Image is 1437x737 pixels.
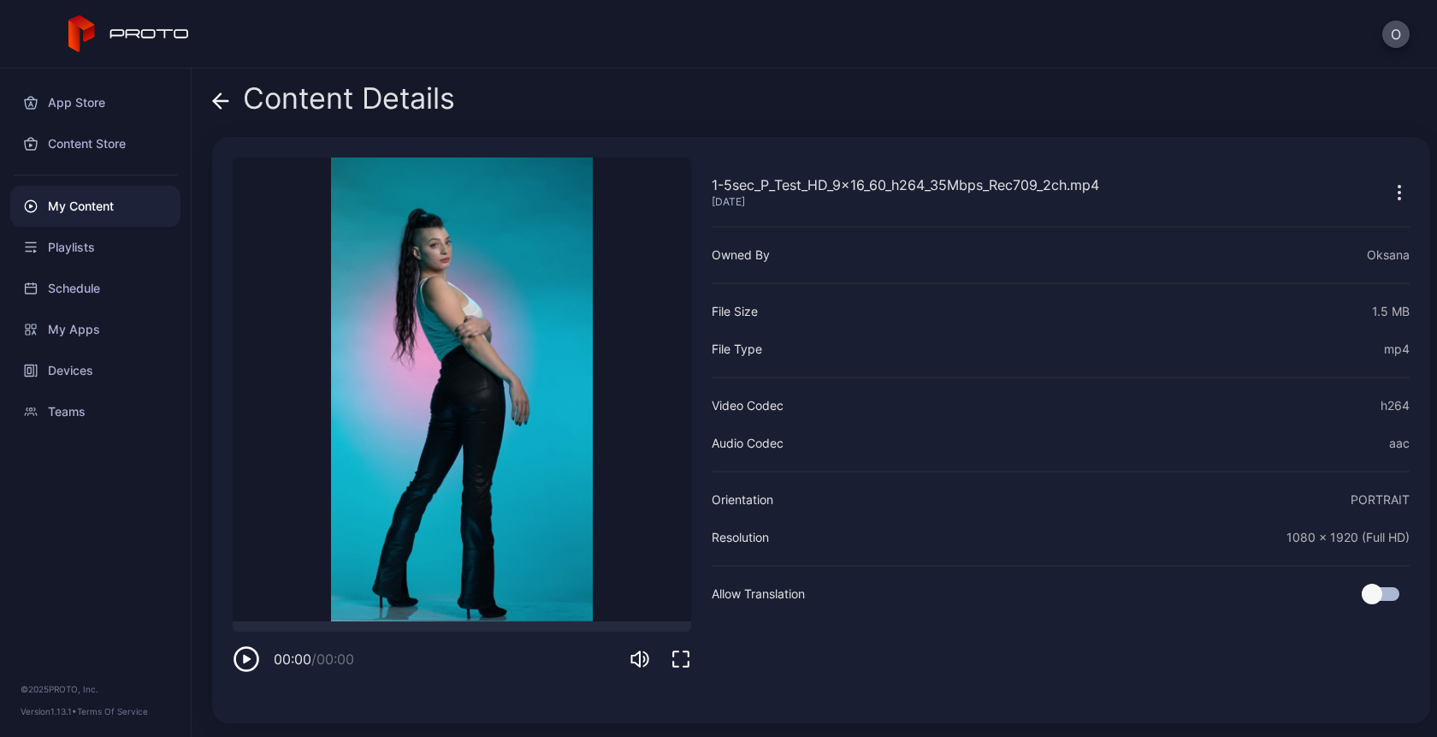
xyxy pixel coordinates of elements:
[21,682,170,696] div: © 2025 PROTO, Inc.
[77,706,148,716] a: Terms Of Service
[1286,527,1410,548] div: 1080 x 1920 (Full HD)
[1381,395,1410,416] div: h264
[21,706,77,716] span: Version 1.13.1 •
[1384,339,1410,360] div: mp4
[10,350,180,391] a: Devices
[712,584,805,604] div: Allow Translation
[10,268,180,309] a: Schedule
[212,82,455,123] div: Content Details
[712,245,770,265] div: Owned By
[1389,433,1410,454] div: aac
[10,123,180,164] a: Content Store
[712,527,769,548] div: Resolution
[712,195,1099,209] div: [DATE]
[10,82,180,123] a: App Store
[1382,21,1410,48] button: O
[712,395,784,416] div: Video Codec
[712,490,773,510] div: Orientation
[233,158,691,621] video: Sorry, your browser doesn‘t support embedded videos
[712,175,1099,195] div: 1-5sec_P_Test_HD_9x16_60_h264_35Mbps_Rec709_2ch.mp4
[10,186,180,227] a: My Content
[1372,301,1410,322] div: 1.5 MB
[1367,245,1410,265] div: Oksana
[712,339,762,360] div: File Type
[10,391,180,432] a: Teams
[712,433,784,454] div: Audio Codec
[1351,490,1410,510] div: PORTRAIT
[311,651,354,668] span: / 00:00
[10,227,180,268] a: Playlists
[274,649,354,669] div: 00:00
[10,309,180,350] a: My Apps
[712,301,758,322] div: File Size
